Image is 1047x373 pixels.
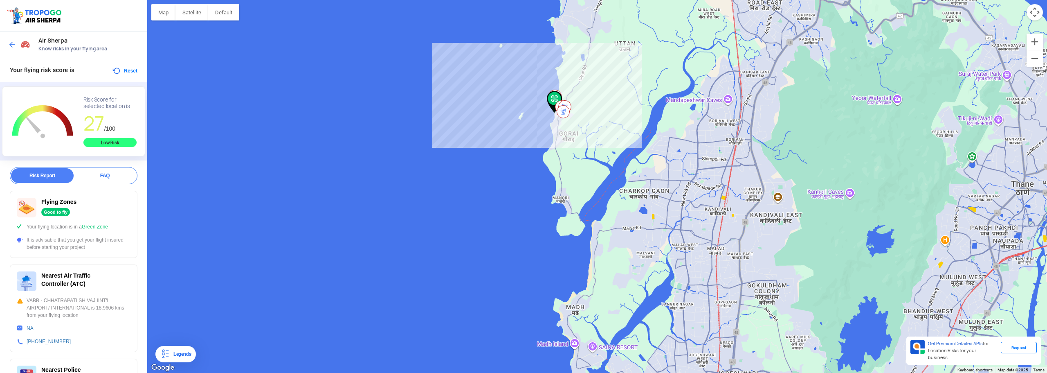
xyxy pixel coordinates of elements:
[151,4,175,20] button: Show street map
[1027,34,1043,50] button: Zoom in
[998,368,1028,372] span: Map data ©2025
[928,341,983,346] span: Get Premium Detailed APIs
[175,4,208,20] button: Show satellite imagery
[6,6,64,25] img: ic_tgdronemaps.svg
[41,208,70,216] div: Good to fly
[27,339,71,344] a: [PHONE_NUMBER]
[8,41,16,49] img: ic_arrow_back_blue.svg
[910,340,925,354] img: Premium APIs
[74,168,136,183] div: FAQ
[20,39,30,49] img: Risk Scores
[1033,368,1045,372] a: Terms
[160,349,170,359] img: Legends
[27,326,34,331] a: NA
[17,271,36,291] img: ic_atc.svg
[38,45,139,52] span: Know risks in your flying area
[925,340,1001,362] div: for Location Risks for your business.
[149,362,176,373] img: Google
[149,362,176,373] a: Open this area in Google Maps (opens a new window)
[1001,342,1037,353] div: Request
[17,297,130,319] div: VABB - CHHATRAPATI SHIVAJ IINT'L AIRPORT/ INTERNATIONAL is 18.9606 kms from your flying location
[112,66,137,76] button: Reset
[41,272,90,287] span: Nearest Air Traffic Controller (ATC)
[11,168,74,183] div: Risk Report
[957,367,993,373] button: Keyboard shortcuts
[1027,4,1043,20] button: Map camera controls
[1027,50,1043,67] button: Zoom out
[9,97,77,148] g: Chart
[83,138,137,147] div: Low Risk
[17,198,36,217] img: ic_nofly.svg
[83,97,137,110] div: Risk Score for selected location is
[38,37,139,44] span: Air Sherpa
[83,111,104,136] span: 27
[170,349,191,359] div: Legends
[17,236,130,251] div: It is advisable that you get your flight insured before starting your project
[17,223,130,231] div: Your flying location is in a
[82,224,108,230] span: Green Zone
[104,125,115,132] span: /100
[10,67,74,73] span: Your flying risk score is
[41,199,76,205] span: Flying Zones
